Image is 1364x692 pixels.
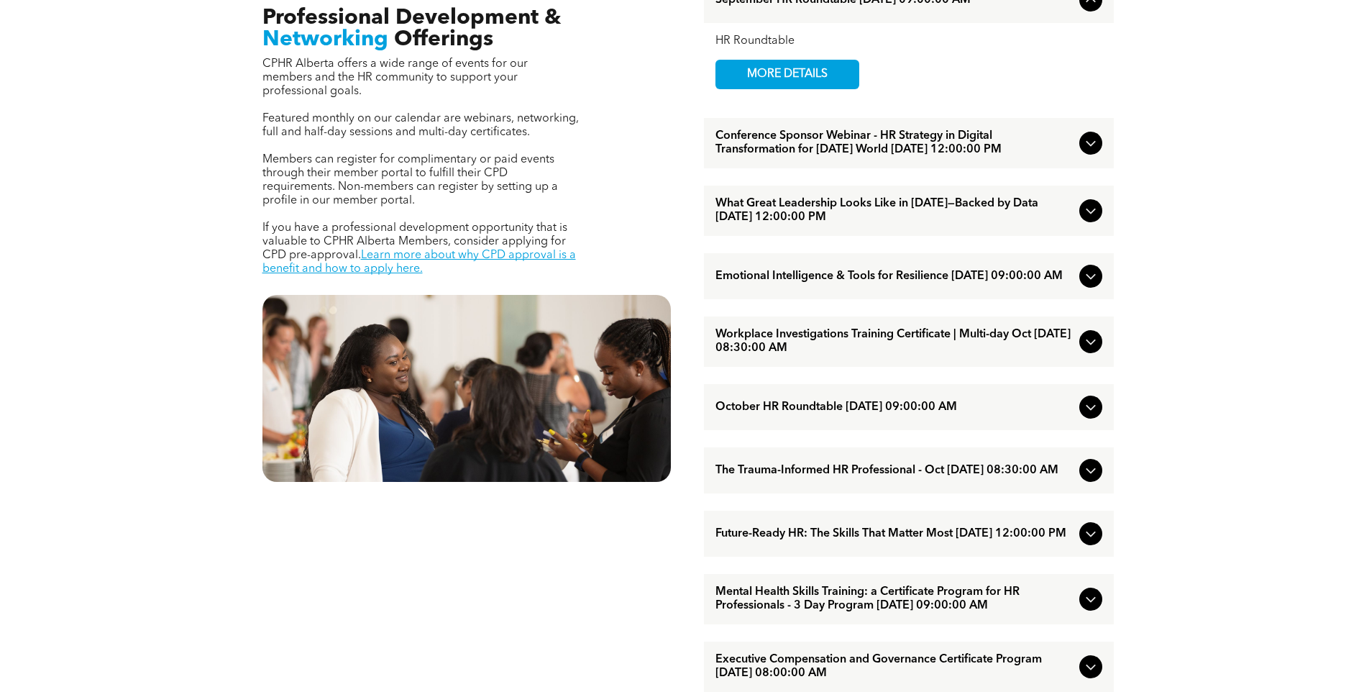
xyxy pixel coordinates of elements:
span: MORE DETAILS [731,60,844,88]
div: HR Roundtable [715,35,1102,48]
span: CPHR Alberta offers a wide range of events for our members and the HR community to support your p... [262,58,528,97]
a: MORE DETAILS [715,60,859,89]
span: The Trauma-Informed HR Professional - Oct [DATE] 08:30:00 AM [715,464,1074,478]
span: Offerings [394,29,493,50]
span: Conference Sponsor Webinar - HR Strategy in Digital Transformation for [DATE] World [DATE] 12:00:... [715,129,1074,157]
span: Emotional Intelligence & Tools for Resilience [DATE] 09:00:00 AM [715,270,1074,283]
span: What Great Leadership Looks Like in [DATE]—Backed by Data [DATE] 12:00:00 PM [715,197,1074,224]
span: Professional Development & [262,7,561,29]
span: Mental Health Skills Training: a Certificate Program for HR Professionals - 3 Day Program [DATE] ... [715,586,1074,613]
a: Learn more about why CPD approval is a benefit and how to apply here. [262,250,576,275]
span: If you have a professional development opportunity that is valuable to CPHR Alberta Members, cons... [262,222,567,261]
span: Executive Compensation and Governance Certificate Program [DATE] 08:00:00 AM [715,653,1074,680]
span: Workplace Investigations Training Certificate | Multi-day Oct [DATE] 08:30:00 AM [715,328,1074,355]
span: October HR Roundtable [DATE] 09:00:00 AM [715,401,1074,414]
span: Future-Ready HR: The Skills That Matter Most [DATE] 12:00:00 PM [715,527,1074,541]
span: Featured monthly on our calendar are webinars, networking, full and half-day sessions and multi-d... [262,113,579,138]
span: Members can register for complimentary or paid events through their member portal to fulfill thei... [262,154,558,206]
span: Networking [262,29,388,50]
